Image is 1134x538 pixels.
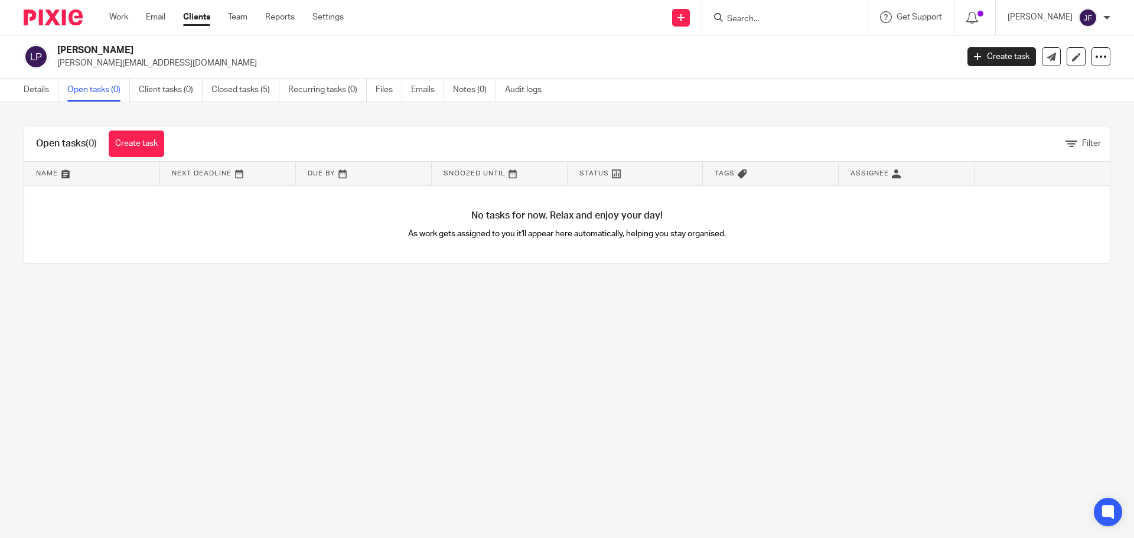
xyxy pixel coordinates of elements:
a: Create task [967,47,1036,66]
h2: [PERSON_NAME] [57,44,771,57]
h1: Open tasks [36,138,97,150]
span: Snoozed Until [444,170,506,177]
span: (0) [86,139,97,148]
a: Reports [265,11,295,23]
span: Filter [1082,139,1101,148]
a: Files [376,79,402,102]
a: Settings [312,11,344,23]
a: Work [109,11,128,23]
a: Recurring tasks (0) [288,79,367,102]
a: Create task [109,131,164,157]
img: Pixie [24,9,83,25]
h4: No tasks for now. Relax and enjoy your day! [24,210,1110,222]
a: Details [24,79,58,102]
input: Search [726,14,832,25]
a: Clients [183,11,210,23]
a: Notes (0) [453,79,496,102]
img: svg%3E [1078,8,1097,27]
span: Get Support [897,13,942,21]
p: [PERSON_NAME] [1008,11,1073,23]
a: Open tasks (0) [67,79,130,102]
a: Client tasks (0) [139,79,203,102]
span: Tags [715,170,735,177]
span: Status [579,170,609,177]
a: Emails [411,79,444,102]
a: Audit logs [505,79,550,102]
p: [PERSON_NAME][EMAIL_ADDRESS][DOMAIN_NAME] [57,57,950,69]
a: Closed tasks (5) [211,79,279,102]
p: As work gets assigned to you it'll appear here automatically, helping you stay organised. [296,228,839,240]
a: Email [146,11,165,23]
a: Team [228,11,247,23]
img: svg%3E [24,44,48,69]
